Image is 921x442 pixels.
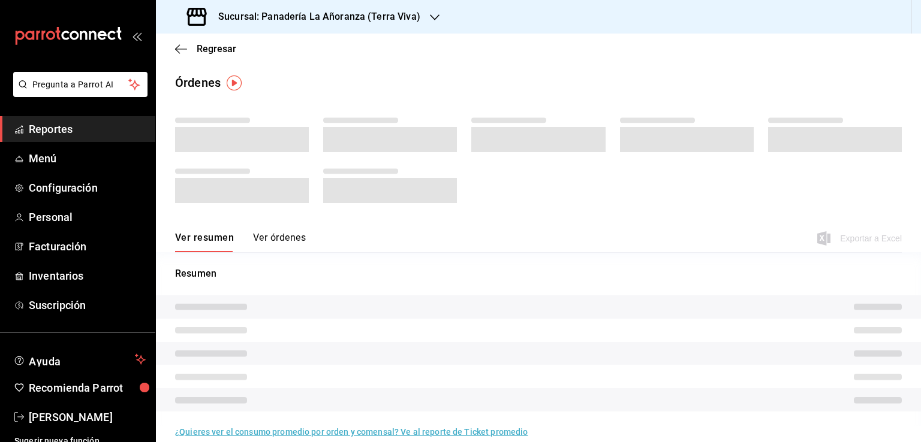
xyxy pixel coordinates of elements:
div: navigation tabs [175,232,306,252]
p: Resumen [175,267,902,281]
button: Ver resumen [175,232,234,252]
button: open_drawer_menu [132,31,142,41]
span: Recomienda Parrot [29,380,146,396]
span: Personal [29,209,146,225]
span: Configuración [29,180,146,196]
span: Inventarios [29,268,146,284]
span: [PERSON_NAME] [29,409,146,425]
div: Órdenes [175,74,221,92]
button: Regresar [175,43,236,55]
a: ¿Quieres ver el consumo promedio por orden y comensal? Ve al reporte de Ticket promedio [175,427,528,437]
img: Tooltip marker [227,75,242,90]
span: Reportes [29,121,146,137]
span: Regresar [197,43,236,55]
h3: Sucursal: Panadería La Añoranza (Terra Viva) [209,10,420,24]
a: Pregunta a Parrot AI [8,87,148,99]
span: Facturación [29,238,146,255]
button: Ver órdenes [253,232,306,252]
span: Ayuda [29,352,130,367]
button: Pregunta a Parrot AI [13,72,148,97]
span: Pregunta a Parrot AI [32,78,129,91]
span: Suscripción [29,297,146,313]
span: Menú [29,150,146,166]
